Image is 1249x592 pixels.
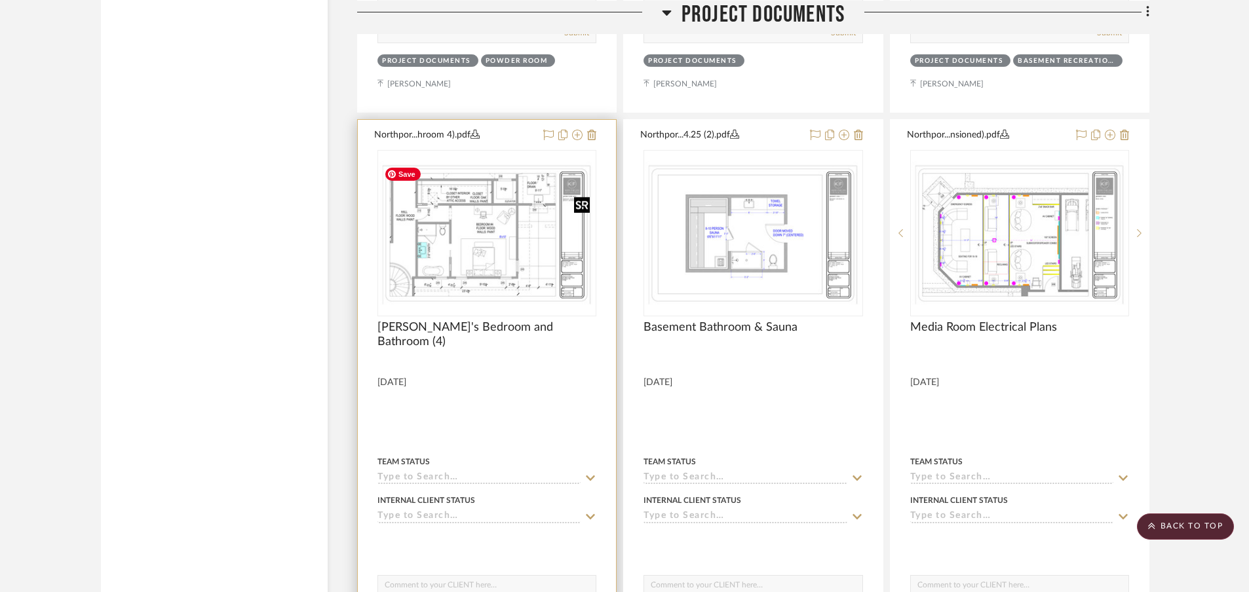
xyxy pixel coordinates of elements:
[910,456,963,468] div: Team Status
[910,320,1057,335] span: Media Room Electrical Plans
[644,456,696,468] div: Team Status
[907,128,1068,143] button: Northpor...nsioned).pdf
[385,168,421,181] span: Save
[644,511,847,523] input: Type to Search…
[377,456,430,468] div: Team Status
[1018,56,1115,66] div: Basement Recreation Room
[645,161,861,305] img: Basement Bathroom & Sauna
[644,494,741,506] div: Internal Client Status
[379,161,595,305] img: Markesa's Bedroom and Bathroom (4)
[910,472,1113,485] input: Type to Search…
[377,511,581,523] input: Type to Search…
[910,494,1008,506] div: Internal Client Status
[910,511,1113,523] input: Type to Search…
[377,494,475,506] div: Internal Client Status
[644,320,797,335] span: Basement Bathroom & Sauna
[378,151,596,316] div: 0
[382,56,471,66] div: Project Documents
[915,56,1003,66] div: Project Documents
[648,56,737,66] div: Project Documents
[912,161,1128,305] img: Media Room Electrical Plans
[374,128,535,143] button: Northpor...hroom 4).pdf
[640,128,801,143] button: Northpor...4.25 (2).pdf
[377,320,596,349] span: [PERSON_NAME]'s Bedroom and Bathroom (4)
[1137,513,1234,540] scroll-to-top-button: BACK TO TOP
[377,472,581,485] input: Type to Search…
[644,472,847,485] input: Type to Search…
[486,56,548,66] div: Powder Room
